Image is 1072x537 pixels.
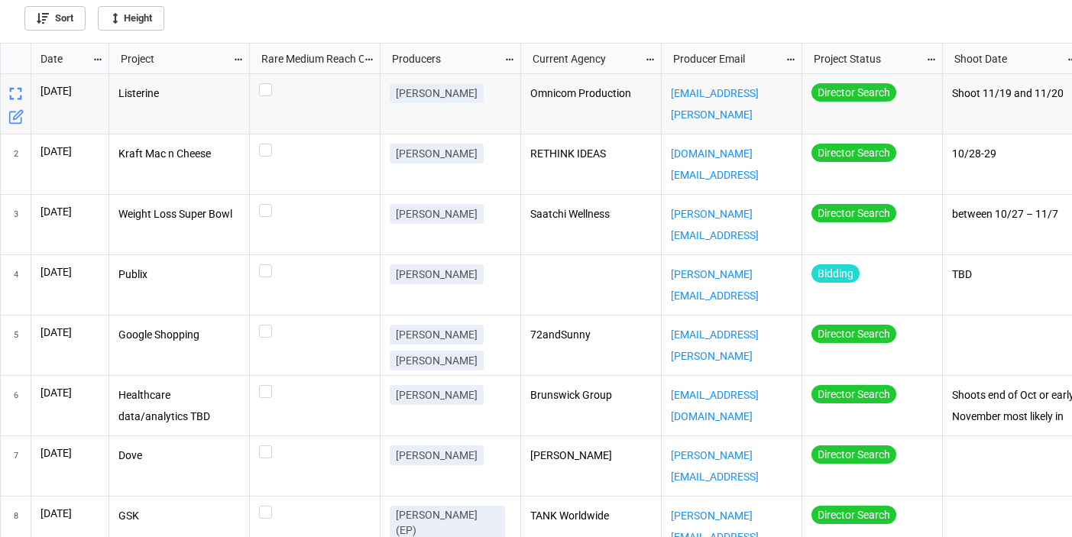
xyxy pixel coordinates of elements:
[530,144,653,165] p: RETHINK IDEAS
[396,448,478,463] p: [PERSON_NAME]
[40,445,99,461] p: [DATE]
[252,50,363,67] div: Rare Medium Reach Out
[14,134,18,194] span: 2
[671,389,759,422] a: [EMAIL_ADDRESS][DOMAIN_NAME]
[396,353,478,368] p: [PERSON_NAME]
[530,325,653,346] p: 72andSunny
[671,268,759,344] a: [PERSON_NAME][EMAIL_ADDRESS][PERSON_NAME][DOMAIN_NAME]
[396,86,478,101] p: [PERSON_NAME]
[14,436,18,496] span: 7
[31,50,92,67] div: Date
[523,50,644,67] div: Current Agency
[811,204,896,222] div: Director Search
[811,83,896,102] div: Director Search
[40,325,99,340] p: [DATE]
[811,264,860,283] div: Bidding
[14,255,18,315] span: 4
[383,50,504,67] div: Producers
[664,50,785,67] div: Producer Email
[811,445,896,464] div: Director Search
[40,264,99,280] p: [DATE]
[396,267,478,282] p: [PERSON_NAME]
[118,445,241,467] p: Dove
[530,83,653,105] p: Omnicom Production
[396,327,478,342] p: [PERSON_NAME]
[118,144,241,165] p: Kraft Mac n Cheese
[530,385,653,406] p: Brunswick Group
[118,506,241,527] p: GSK
[98,6,164,31] a: Height
[945,50,1066,67] div: Shoot Date
[14,315,18,375] span: 5
[396,387,478,403] p: [PERSON_NAME]
[1,44,109,74] div: grid
[118,264,241,286] p: Publix
[805,50,925,67] div: Project Status
[811,325,896,343] div: Director Search
[671,325,793,366] p: ,
[118,83,241,105] p: Listerine
[40,385,99,400] p: [DATE]
[14,195,18,254] span: 3
[530,204,653,225] p: Saatchi Wellness
[118,325,241,346] p: Google Shopping
[112,50,232,67] div: Project
[671,87,759,141] a: [EMAIL_ADDRESS][PERSON_NAME][DOMAIN_NAME]
[40,83,99,99] p: [DATE]
[396,146,478,161] p: [PERSON_NAME]
[40,506,99,521] p: [DATE]
[671,208,759,283] a: [PERSON_NAME][EMAIL_ADDRESS][PERSON_NAME][DOMAIN_NAME]
[811,385,896,403] div: Director Search
[14,376,18,435] span: 6
[118,204,241,225] p: Weight Loss Super Bowl
[811,144,896,162] div: Director Search
[40,144,99,159] p: [DATE]
[118,385,241,426] p: Healthcare data/analytics TBD
[811,506,896,524] div: Director Search
[24,6,86,31] a: Sort
[396,206,478,222] p: [PERSON_NAME]
[671,147,759,202] a: [DOMAIN_NAME][EMAIL_ADDRESS][DOMAIN_NAME]
[671,328,759,383] a: [EMAIL_ADDRESS][PERSON_NAME][DOMAIN_NAME]
[530,445,653,467] p: [PERSON_NAME]
[40,204,99,219] p: [DATE]
[530,506,653,527] p: TANK Worldwide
